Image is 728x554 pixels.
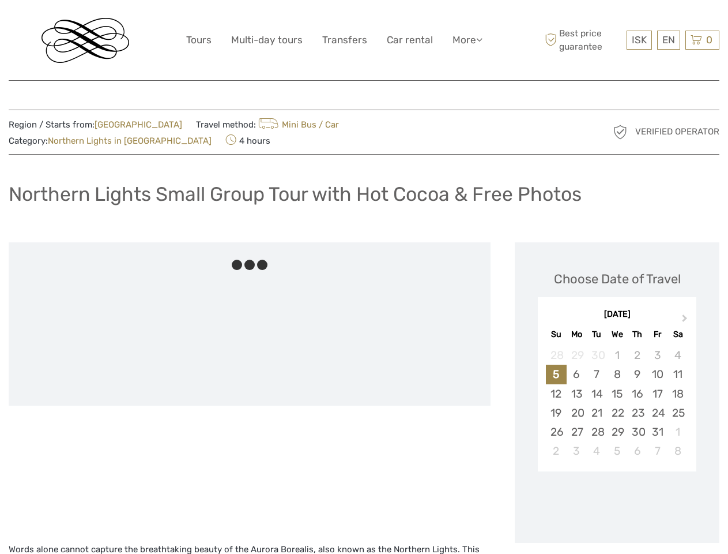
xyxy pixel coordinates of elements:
div: Choose Monday, October 27th, 2025 [567,422,587,441]
div: Choose Saturday, October 11th, 2025 [667,365,688,384]
div: Choose Wednesday, October 22nd, 2025 [607,403,627,422]
div: Su [546,327,566,342]
div: Choose Wednesday, October 8th, 2025 [607,365,627,384]
div: Choose Tuesday, October 7th, 2025 [587,365,607,384]
div: Not available Saturday, October 4th, 2025 [667,346,688,365]
div: Choose Sunday, October 12th, 2025 [546,384,566,403]
span: 4 hours [225,132,270,148]
div: Choose Thursday, November 6th, 2025 [627,441,647,461]
div: Not available Sunday, September 28th, 2025 [546,346,566,365]
div: Choose Tuesday, October 14th, 2025 [587,384,607,403]
div: Not available Tuesday, September 30th, 2025 [587,346,607,365]
div: Fr [647,327,667,342]
a: Tours [186,32,212,48]
div: Th [627,327,647,342]
div: Choose Saturday, October 18th, 2025 [667,384,688,403]
div: Choose Sunday, October 26th, 2025 [546,422,566,441]
div: Tu [587,327,607,342]
a: Transfers [322,32,367,48]
div: Choose Monday, November 3rd, 2025 [567,441,587,461]
div: Choose Tuesday, October 21st, 2025 [587,403,607,422]
div: We [607,327,627,342]
div: Choose Thursday, October 23rd, 2025 [627,403,647,422]
img: Reykjavik Residence [42,18,129,63]
a: Car rental [387,32,433,48]
div: Choose Wednesday, October 15th, 2025 [607,384,627,403]
div: Choose Friday, October 31st, 2025 [647,422,667,441]
div: Choose Wednesday, October 29th, 2025 [607,422,627,441]
div: Choose Monday, October 20th, 2025 [567,403,587,422]
div: Choose Monday, October 13th, 2025 [567,384,587,403]
span: Region / Starts from: [9,119,182,131]
button: Next Month [677,312,695,330]
div: EN [657,31,680,50]
h1: Northern Lights Small Group Tour with Hot Cocoa & Free Photos [9,182,582,206]
div: Loading... [613,501,621,508]
div: Not available Friday, October 3rd, 2025 [647,346,667,365]
div: Choose Friday, November 7th, 2025 [647,441,667,461]
div: Choose Wednesday, November 5th, 2025 [607,441,627,461]
a: [GEOGRAPHIC_DATA] [95,119,182,130]
div: Choose Saturday, November 1st, 2025 [667,422,688,441]
div: Choose Saturday, November 8th, 2025 [667,441,688,461]
div: Choose Friday, October 24th, 2025 [647,403,667,422]
a: Northern Lights in [GEOGRAPHIC_DATA] [48,136,212,146]
span: Best price guarantee [542,27,624,53]
div: Choose Friday, October 10th, 2025 [647,365,667,384]
div: Not available Wednesday, October 1st, 2025 [607,346,627,365]
a: More [452,32,482,48]
div: Choose Thursday, October 9th, 2025 [627,365,647,384]
div: Sa [667,327,688,342]
div: Choose Sunday, November 2nd, 2025 [546,441,566,461]
div: Choose Sunday, October 5th, 2025 [546,365,566,384]
div: Choose Date of Travel [554,270,681,288]
div: Choose Tuesday, November 4th, 2025 [587,441,607,461]
div: Choose Sunday, October 19th, 2025 [546,403,566,422]
div: Not available Monday, September 29th, 2025 [567,346,587,365]
div: Choose Friday, October 17th, 2025 [647,384,667,403]
a: Multi-day tours [231,32,303,48]
div: Choose Monday, October 6th, 2025 [567,365,587,384]
img: verified_operator_grey_128.png [611,123,629,141]
span: Category: [9,135,212,147]
span: ISK [632,34,647,46]
span: Travel method: [196,116,339,132]
span: 0 [704,34,714,46]
span: Verified Operator [635,126,719,138]
div: Choose Thursday, October 16th, 2025 [627,384,647,403]
div: month 2025-10 [541,346,692,461]
div: Mo [567,327,587,342]
div: Not available Thursday, October 2nd, 2025 [627,346,647,365]
div: Choose Thursday, October 30th, 2025 [627,422,647,441]
div: Choose Saturday, October 25th, 2025 [667,403,688,422]
a: Mini Bus / Car [256,119,339,130]
div: Choose Tuesday, October 28th, 2025 [587,422,607,441]
div: [DATE] [538,309,696,321]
